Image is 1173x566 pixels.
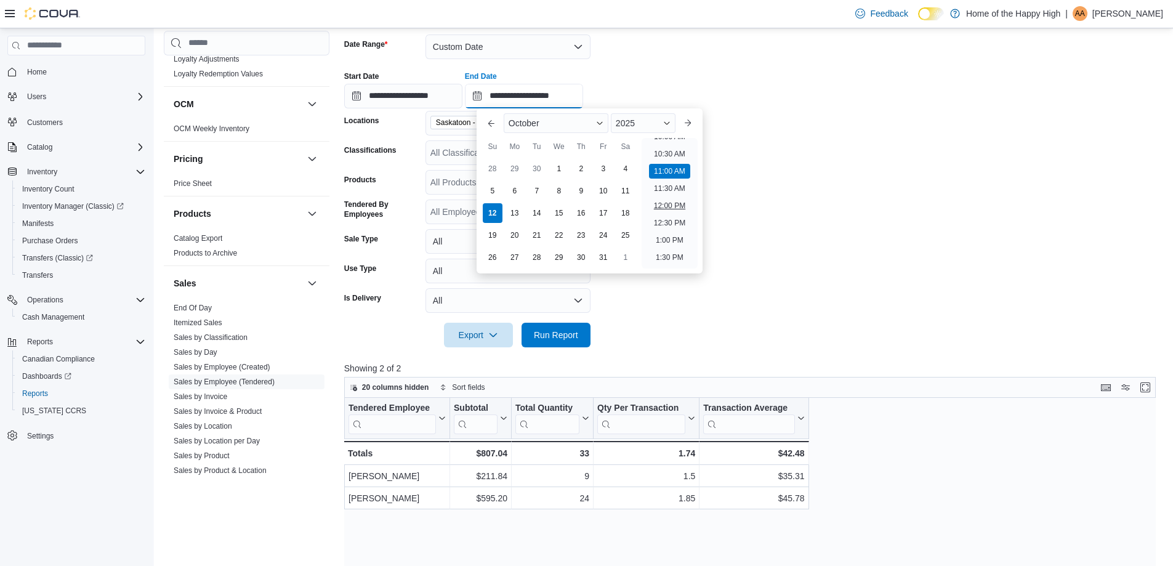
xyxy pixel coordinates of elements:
[27,118,63,127] span: Customers
[549,248,569,267] div: day-29
[174,407,262,416] a: Sales by Invoice & Product
[483,137,502,156] div: Su
[966,6,1060,21] p: Home of the Happy High
[344,71,379,81] label: Start Date
[174,333,248,342] a: Sales by Classification
[425,288,591,313] button: All
[527,159,547,179] div: day-30
[174,348,217,357] a: Sales by Day
[527,248,547,267] div: day-28
[344,264,376,273] label: Use Type
[594,225,613,245] div: day-24
[2,88,150,105] button: Users
[22,164,62,179] button: Inventory
[174,303,212,313] span: End Of Day
[22,140,57,155] button: Catalog
[451,323,506,347] span: Export
[174,466,267,475] span: Sales by Product & Location
[344,84,462,108] input: Press the down key to open a popover containing a calendar.
[17,403,145,418] span: Washington CCRS
[22,64,145,79] span: Home
[483,203,502,223] div: day-12
[17,386,145,401] span: Reports
[174,466,267,475] a: Sales by Product & Location
[174,248,237,258] span: Products to Archive
[345,380,434,395] button: 20 columns hidden
[505,248,525,267] div: day-27
[642,138,698,269] ul: Time
[870,7,908,20] span: Feedback
[174,234,222,243] a: Catalog Export
[174,179,212,188] span: Price Sheet
[425,229,591,254] button: All
[164,231,329,265] div: Products
[616,159,635,179] div: day-4
[22,293,145,307] span: Operations
[2,333,150,350] button: Reports
[17,352,145,366] span: Canadian Compliance
[515,491,589,506] div: 24
[174,70,263,78] a: Loyalty Redemption Values
[649,147,690,161] li: 10:30 AM
[703,446,804,461] div: $42.48
[17,199,145,214] span: Inventory Manager (Classic)
[27,431,54,441] span: Settings
[174,318,222,327] a: Itemized Sales
[174,347,217,357] span: Sales by Day
[12,232,150,249] button: Purchase Orders
[22,65,52,79] a: Home
[505,181,525,201] div: day-6
[305,152,320,166] button: Pricing
[571,248,591,267] div: day-30
[1138,380,1153,395] button: Enter fullscreen
[611,113,675,133] div: Button. Open the year selector. 2025 is currently selected.
[2,427,150,445] button: Settings
[571,181,591,201] div: day-9
[17,386,53,401] a: Reports
[549,137,569,156] div: We
[22,389,48,398] span: Reports
[22,114,145,129] span: Customers
[174,124,249,133] a: OCM Weekly Inventory
[522,323,591,347] button: Run Report
[425,259,591,283] button: All
[509,118,539,128] span: October
[534,329,578,341] span: Run Report
[482,113,501,133] button: Previous Month
[649,181,690,196] li: 11:30 AM
[27,337,53,347] span: Reports
[597,403,685,434] div: Qty Per Transaction
[174,451,230,460] a: Sales by Product
[174,69,263,79] span: Loyalty Redemption Values
[174,233,222,243] span: Catalog Export
[482,158,637,269] div: October, 2025
[22,312,84,322] span: Cash Management
[649,198,690,213] li: 12:00 PM
[454,469,507,483] div: $211.84
[17,251,98,265] a: Transfers (Classic)
[305,97,320,111] button: OCM
[17,233,145,248] span: Purchase Orders
[571,225,591,245] div: day-23
[17,251,145,265] span: Transfers (Classic)
[22,293,68,307] button: Operations
[174,208,302,220] button: Products
[22,184,75,194] span: Inventory Count
[174,98,194,110] h3: OCM
[597,446,695,461] div: 1.74
[17,369,145,384] span: Dashboards
[174,54,240,64] span: Loyalty Adjustments
[17,199,129,214] a: Inventory Manager (Classic)
[174,378,275,386] a: Sales by Employee (Tendered)
[305,276,320,291] button: Sales
[22,253,93,263] span: Transfers (Classic)
[22,164,145,179] span: Inventory
[174,392,227,402] span: Sales by Invoice
[22,201,124,211] span: Inventory Manager (Classic)
[549,225,569,245] div: day-22
[616,118,635,128] span: 2025
[527,181,547,201] div: day-7
[344,362,1164,374] p: Showing 2 of 2
[174,277,302,289] button: Sales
